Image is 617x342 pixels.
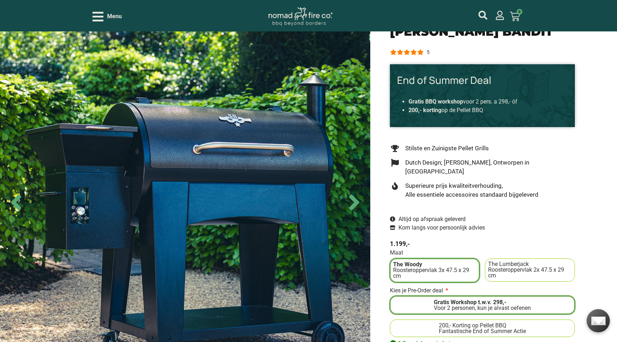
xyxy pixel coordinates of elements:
[408,97,556,106] li: voor 2 pers. a 298,- óf
[397,74,568,86] h3: End of Summer Deal
[408,107,441,114] strong: 200,- korting
[397,223,485,232] span: Kom langs voor persoonlijk advies
[408,106,556,115] li: op de Pellet BBQ
[4,190,29,215] span: Previous slide
[390,223,485,232] a: Kom langs voor persoonlijk advies
[393,262,422,267] span: The Woody
[403,181,538,200] span: Superieure prijs kwaliteitverhouding, Alle essentiele accessoires standaard bijgeleverd
[488,267,572,278] div: Roosteroppervlak 2x 47.5 x 29 cm
[390,250,403,256] span: Maat
[517,9,522,15] span: 0
[408,98,463,105] strong: Gratis BBQ workshop
[397,215,466,223] span: Altijd op afspraak geleverd
[495,11,505,20] a: mijn account
[434,305,531,311] div: Voor 2 personen, kun je alvast oefenen
[268,7,332,26] img: Nomad Logo
[403,158,575,176] span: Dutch Design; [PERSON_NAME], Ontworpen in [GEOGRAPHIC_DATA]
[501,7,528,26] a: 0
[434,300,506,305] span: Gratis Workshop t.w.v. 298,-
[439,323,506,328] span: 200,- Korting op Pellet BBQ
[393,267,476,279] div: Roosteroppervlak 3x 47.5 x 29 cm
[107,12,122,21] span: Menu
[403,144,489,153] span: Stilste en Zuinigste Pellet Grills
[390,288,443,293] span: Kies je Pre-Order deal
[478,11,487,20] a: mijn account
[427,49,430,56] div: 5
[342,190,367,215] span: Next slide
[92,10,122,23] div: Open/Close Menu
[488,261,529,267] span: The Lumberjack
[390,215,466,223] a: Altijd op afspraak geleverd
[439,328,526,334] div: Fantastische End of Summer Actie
